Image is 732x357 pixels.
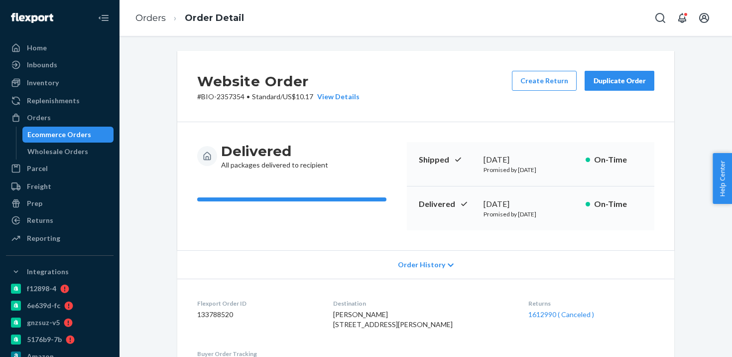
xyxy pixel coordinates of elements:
[398,260,445,270] span: Order History
[6,93,114,109] a: Replenishments
[221,142,328,160] h3: Delivered
[484,198,578,210] div: [DATE]
[6,281,114,297] a: f12898-4
[6,110,114,126] a: Orders
[22,144,114,160] a: Wholesale Orders
[27,113,51,123] div: Orders
[27,215,53,225] div: Returns
[6,178,114,194] a: Freight
[27,96,80,106] div: Replenishments
[593,76,646,86] div: Duplicate Order
[27,233,60,243] div: Reporting
[94,8,114,28] button: Close Navigation
[6,332,114,348] a: 5176b9-7b
[197,310,317,320] dd: 133788520
[419,154,476,166] p: Shipped
[585,71,654,91] button: Duplicate Order
[127,3,252,33] ol: breadcrumbs
[11,13,53,23] img: Flexport logo
[484,166,578,174] p: Promised by [DATE]
[197,71,360,92] h2: Website Order
[27,78,59,88] div: Inventory
[333,310,453,329] span: [PERSON_NAME] [STREET_ADDRESS][PERSON_NAME]
[6,195,114,211] a: Prep
[594,198,642,210] p: On-Time
[512,71,577,91] button: Create Return
[197,92,360,102] p: # BIO-2357354 / US$10.17
[6,264,114,280] button: Integrations
[27,181,51,191] div: Freight
[6,230,114,246] a: Reporting
[252,92,280,101] span: Standard
[27,284,56,294] div: f12898-4
[27,198,42,208] div: Prep
[528,299,654,308] dt: Returns
[419,198,476,210] p: Delivered
[672,8,692,28] button: Open notifications
[6,75,114,91] a: Inventory
[27,164,48,174] div: Parcel
[27,43,47,53] div: Home
[594,154,642,166] p: On-Time
[185,12,244,23] a: Order Detail
[135,12,166,23] a: Orders
[6,161,114,177] a: Parcel
[667,327,722,352] iframe: Opens a widget where you can chat to one of our agents
[6,315,114,331] a: gnzsuz-v5
[694,8,714,28] button: Open account menu
[197,299,317,308] dt: Flexport Order ID
[27,60,57,70] div: Inbounds
[333,299,513,308] dt: Destination
[650,8,670,28] button: Open Search Box
[27,301,60,311] div: 6e639d-fc
[246,92,250,101] span: •
[27,267,69,277] div: Integrations
[313,92,360,102] button: View Details
[484,210,578,218] p: Promised by [DATE]
[6,40,114,56] a: Home
[6,212,114,228] a: Returns
[27,147,88,157] div: Wholesale Orders
[27,318,60,328] div: gnzsuz-v5
[27,335,62,345] div: 5176b9-7b
[6,298,114,314] a: 6e639d-fc
[6,57,114,73] a: Inbounds
[713,153,732,204] button: Help Center
[27,130,91,140] div: Ecommerce Orders
[484,154,578,166] div: [DATE]
[22,127,114,143] a: Ecommerce Orders
[221,142,328,170] div: All packages delivered to recipient
[528,310,594,319] a: 1612990 ( Canceled )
